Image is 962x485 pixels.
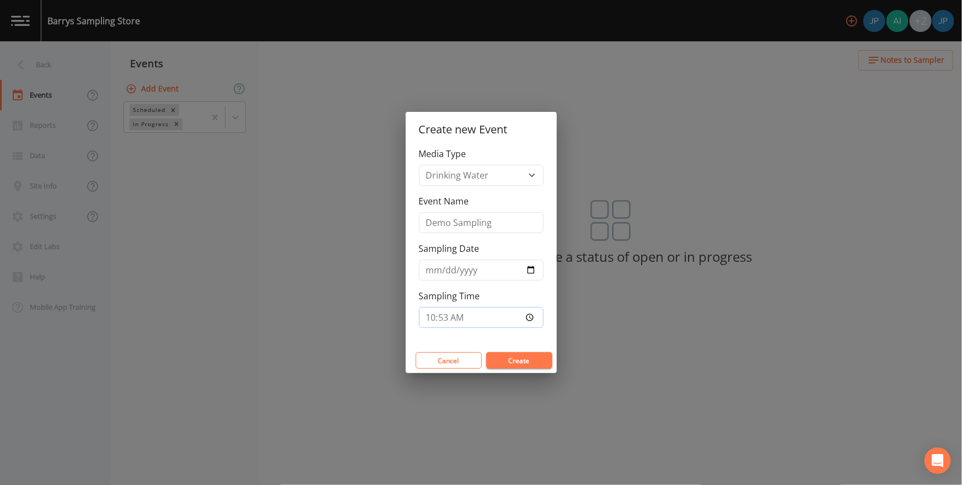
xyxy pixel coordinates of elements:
label: Event Name [419,195,469,208]
h2: Create new Event [406,112,557,147]
label: Sampling Time [419,289,480,303]
label: Sampling Date [419,242,480,255]
label: Media Type [419,147,466,160]
button: Cancel [416,352,482,369]
button: Create [486,352,552,369]
div: Open Intercom Messenger [925,448,951,474]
